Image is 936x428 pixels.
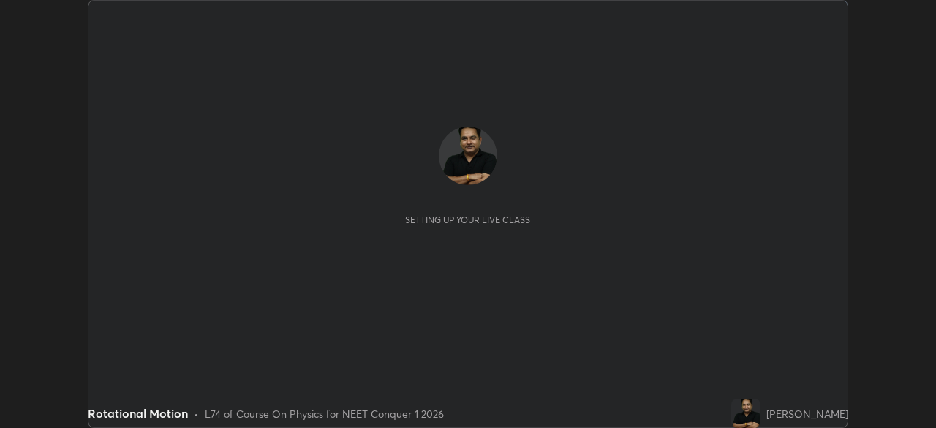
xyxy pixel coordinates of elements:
div: Setting up your live class [405,214,530,225]
div: [PERSON_NAME] [766,406,848,421]
div: Rotational Motion [88,405,188,422]
div: • [194,406,199,421]
div: L74 of Course On Physics for NEET Conquer 1 2026 [205,406,444,421]
img: 866aaf4fe3684a94a3c50856bc9fb742.png [731,399,760,428]
img: 866aaf4fe3684a94a3c50856bc9fb742.png [439,127,497,185]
